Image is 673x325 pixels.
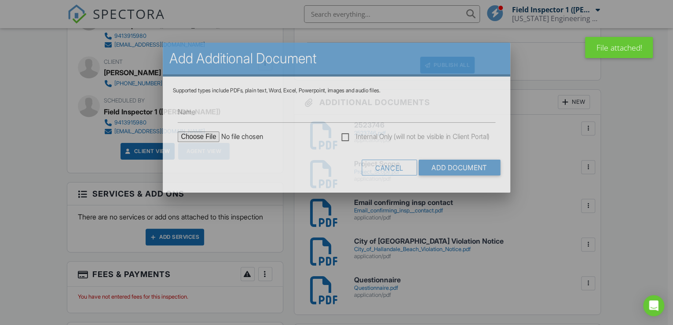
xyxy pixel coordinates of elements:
[418,160,500,175] input: Add Document
[178,107,195,117] label: Name
[169,50,503,67] h2: Add Additional Document
[341,132,490,143] label: Internal Only (will not be visible in Client Portal)
[362,160,417,175] div: Cancel
[585,37,653,58] div: File attached!
[643,295,664,316] div: Open Intercom Messenger
[173,87,500,94] div: Supported types include PDFs, plain text, Word, Excel, Powerpoint, images and audio files.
